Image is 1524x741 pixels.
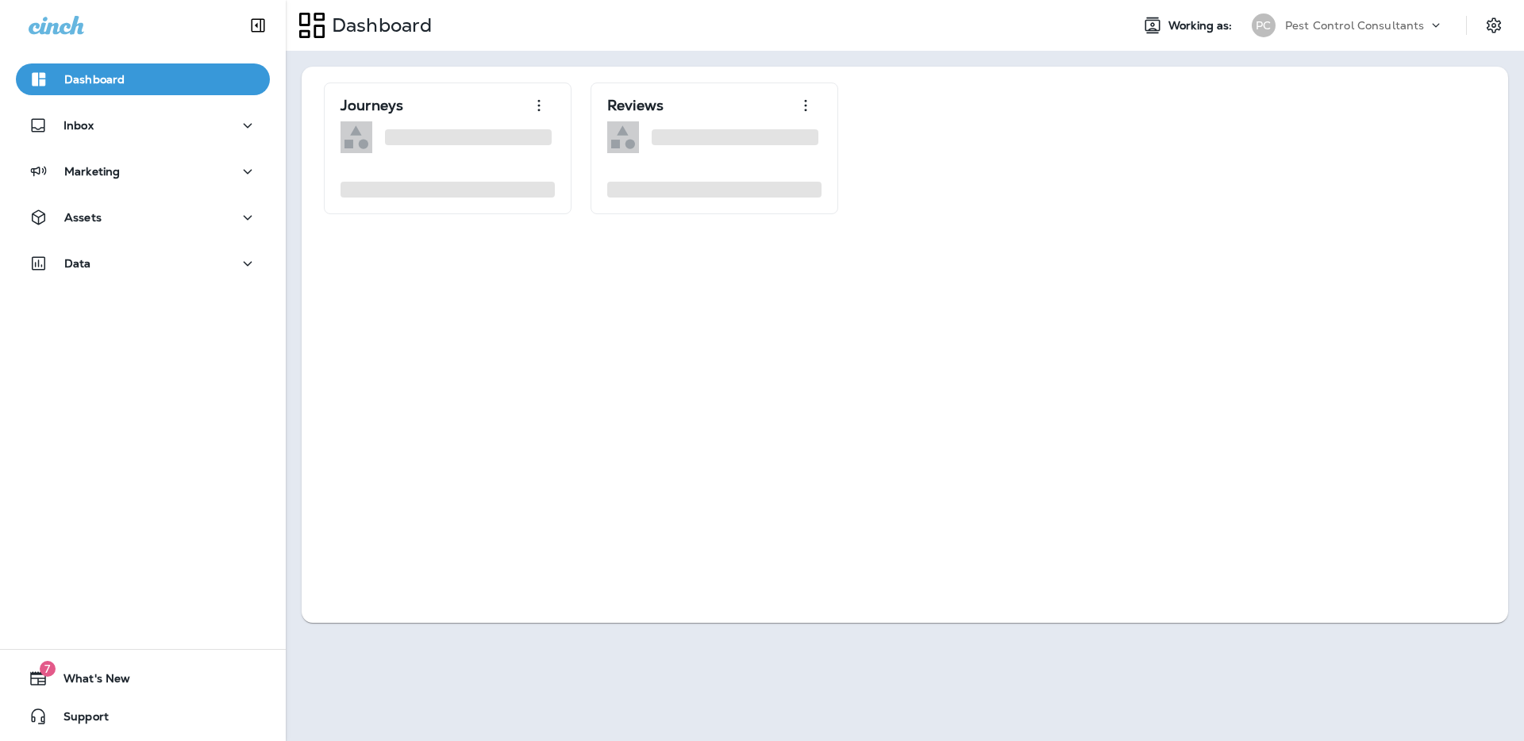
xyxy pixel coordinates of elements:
[16,155,270,187] button: Marketing
[64,165,120,178] p: Marketing
[64,211,102,224] p: Assets
[325,13,432,37] p: Dashboard
[16,701,270,732] button: Support
[1252,13,1276,37] div: PC
[40,661,56,677] span: 7
[64,257,91,270] p: Data
[16,248,270,279] button: Data
[16,109,270,141] button: Inbox
[1168,19,1236,33] span: Working as:
[16,202,270,233] button: Assets
[1285,19,1424,32] p: Pest Control Consultants
[48,672,130,691] span: What's New
[16,662,270,694] button: 7What's New
[63,119,94,132] p: Inbox
[607,98,664,113] p: Reviews
[341,98,403,113] p: Journeys
[64,73,125,86] p: Dashboard
[236,10,280,41] button: Collapse Sidebar
[48,710,109,729] span: Support
[16,63,270,95] button: Dashboard
[1480,11,1508,40] button: Settings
